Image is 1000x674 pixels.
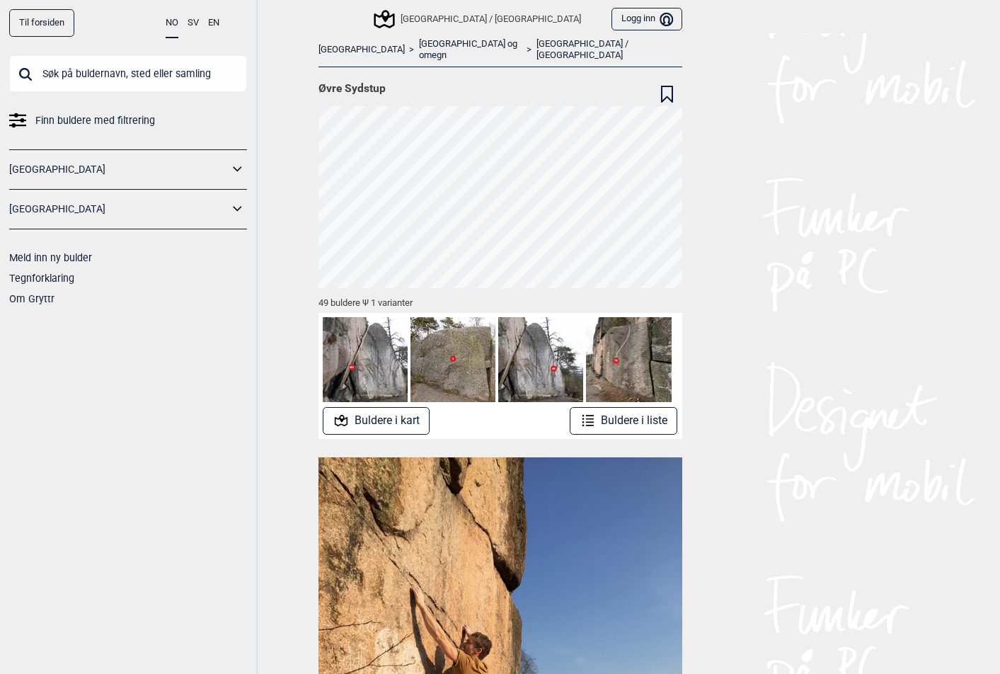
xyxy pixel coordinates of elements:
[188,9,199,37] button: SV
[9,199,229,219] a: [GEOGRAPHIC_DATA]
[323,317,408,402] img: Lohengrin 210429
[536,38,682,62] a: [GEOGRAPHIC_DATA] / [GEOGRAPHIC_DATA]
[318,44,405,56] a: [GEOGRAPHIC_DATA]
[376,11,580,28] div: [GEOGRAPHIC_DATA] / [GEOGRAPHIC_DATA]
[9,110,247,131] a: Finn buldere med filtrering
[611,8,682,31] button: Logg inn
[409,44,414,56] span: >
[419,38,522,62] a: [GEOGRAPHIC_DATA] og omegn
[208,9,219,37] button: EN
[35,110,155,131] span: Finn buldere med filtrering
[318,288,682,313] div: 49 buldere Ψ 1 varianter
[527,44,531,56] span: >
[9,252,92,263] a: Meld inn ny bulder
[586,317,671,402] img: Marius 210428
[323,407,430,435] button: Buldere i kart
[9,293,54,304] a: Om Gryttr
[9,159,229,180] a: [GEOGRAPHIC_DATA]
[498,317,583,402] img: Pa kanten 210429
[9,9,74,37] a: Til forsiden
[9,55,247,92] input: Søk på buldernavn, sted eller samling
[410,317,495,402] img: Tripp trapp tripp trapp 210429
[318,81,386,96] span: Øvre Sydstup
[9,273,74,284] a: Tegnforklaring
[166,9,178,38] button: NO
[570,407,678,435] button: Buldere i liste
